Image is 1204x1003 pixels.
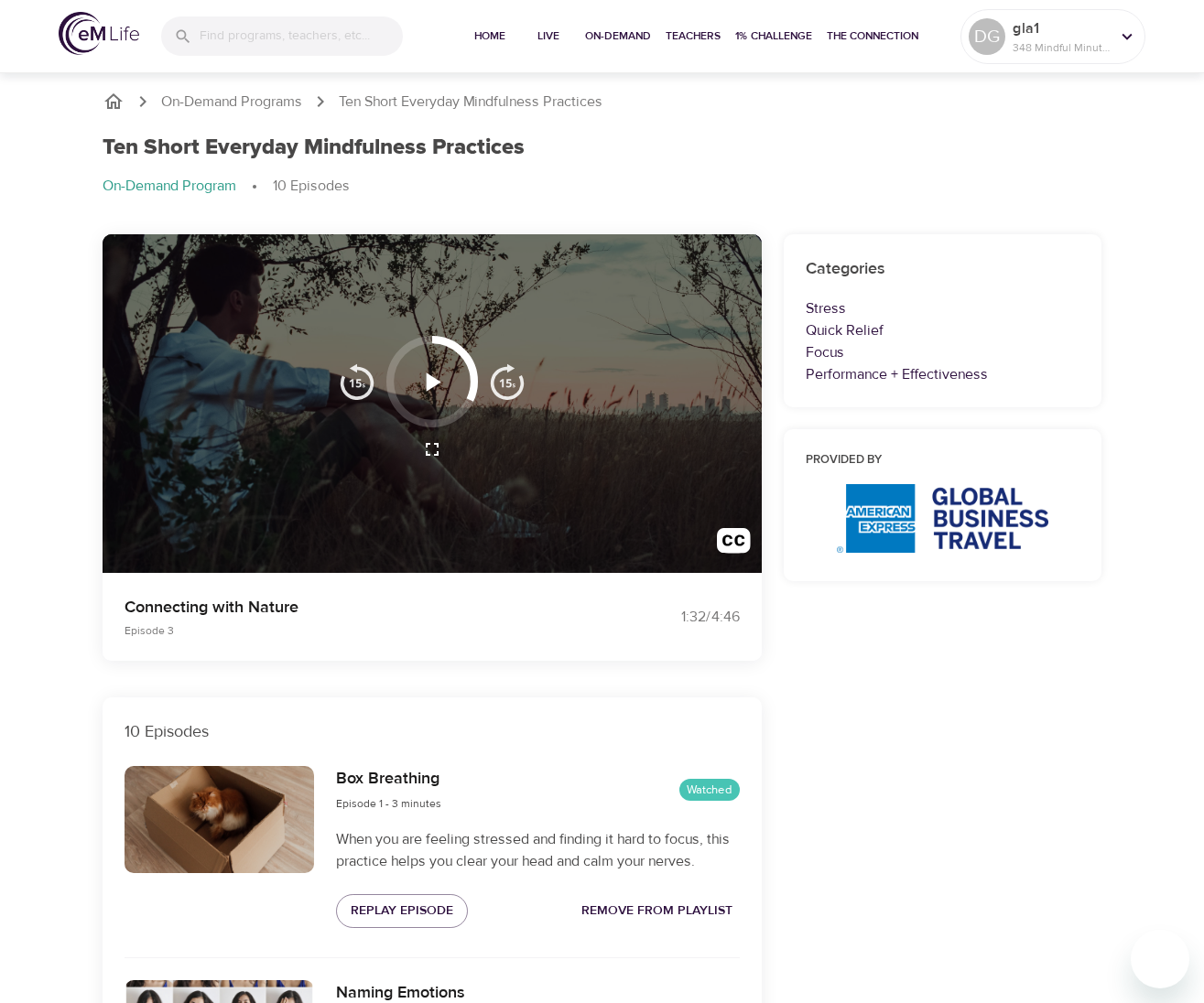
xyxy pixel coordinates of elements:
[125,719,740,744] p: 10 Episodes
[468,27,512,46] span: Home
[679,782,740,799] span: Watched
[717,528,751,562] img: open_caption.svg
[273,176,350,197] p: 10 Episodes
[969,18,1005,55] div: DG
[489,363,526,400] img: 15s_next.svg
[1013,17,1110,39] p: gla1
[103,176,1102,198] nav: breadcrumb
[59,12,139,55] img: logo
[1013,39,1110,56] p: 348 Mindful Minutes
[161,92,302,113] a: On-Demand Programs
[125,595,580,620] p: Connecting with Nature
[125,622,580,639] p: Episode 3
[574,894,740,928] button: Remove from Playlist
[735,27,812,46] span: 1% Challenge
[837,484,1048,553] img: AmEx%20GBT%20logo.png
[526,27,570,46] span: Live
[602,607,740,628] div: 1:32 / 4:46
[339,92,602,113] p: Ten Short Everyday Mindfulness Practices
[336,828,739,872] p: When you are feeling stressed and finding it hard to focus, this practice helps you clear your he...
[336,894,468,928] button: Replay Episode
[806,341,1080,363] p: Focus
[827,27,918,46] span: The Connection
[666,27,721,46] span: Teachers
[806,363,1080,385] p: Performance + Effectiveness
[806,256,1080,283] h6: Categories
[339,363,375,400] img: 15s_prev.svg
[806,451,1080,470] h6: Provided by
[351,900,453,922] span: Replay Episode
[103,176,236,197] p: On-Demand Program
[103,91,1102,113] nav: breadcrumb
[103,135,525,161] h1: Ten Short Everyday Mindfulness Practices
[806,319,1080,341] p: Quick Relief
[581,900,732,922] span: Remove from Playlist
[336,796,441,811] span: Episode 1 - 3 minutes
[585,27,651,46] span: On-Demand
[806,297,1080,319] p: Stress
[336,766,441,793] h6: Box Breathing
[1131,930,1189,988] iframe: Button to launch messaging window
[706,517,762,573] button: Transcript/Closed Captions (c)
[200,16,403,56] input: Find programs, teachers, etc...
